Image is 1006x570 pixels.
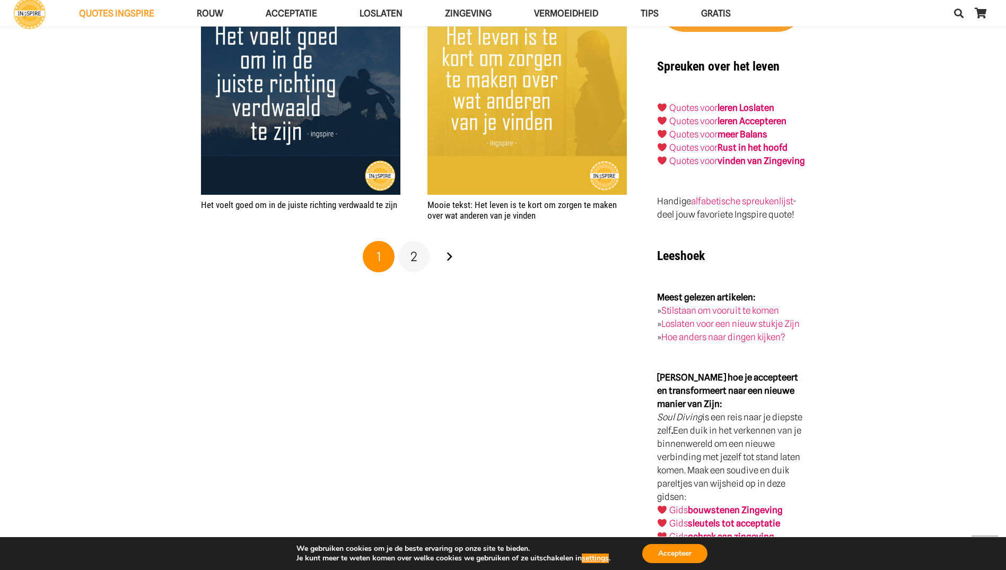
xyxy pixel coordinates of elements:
a: Het voelt goed om in de juiste richting verdwaald te zijn [201,200,397,210]
strong: Spreuken over het leven [657,59,780,74]
span: 1 [377,249,381,264]
a: Gidsgebrek aan zingeving [669,531,774,542]
button: Accepteer [642,544,707,563]
img: ❤ [658,519,667,528]
span: VERMOEIDHEID [534,8,598,19]
a: Pagina 2 [398,241,430,273]
strong: [PERSON_NAME] hoe je accepteert en transformeert naar een nieuwe manier van Zijn: [657,372,798,409]
strong: meer Balans [718,129,767,140]
strong: Leeshoek [657,248,705,263]
span: QUOTES INGSPIRE [79,8,154,19]
a: Gidssleutels tot acceptatie [669,518,780,529]
a: Quotes voor [669,102,718,113]
a: Hoe anders naar dingen kijken? [661,332,785,342]
a: Gidsbouwstenen Zingeving [669,505,783,515]
p: We gebruiken cookies om je de beste ervaring op onze site te bieden. [296,544,610,554]
span: GRATIS [701,8,731,19]
a: Mooie tekst: Het leven is te kort om zorgen te maken over wat anderen van je vinden [427,200,617,221]
p: » » » [657,291,805,344]
strong: gebrek aan zingeving [688,531,774,542]
a: Loslaten voor een nieuw stukje Zijn [661,318,800,329]
span: 2 [410,249,417,264]
strong: . [671,425,673,436]
span: Zingeving [445,8,492,19]
em: Soul Diving [657,412,702,422]
p: Je kunt meer te weten komen over welke cookies we gebruiken of ze uitschakelen in . [296,554,610,563]
a: Quotes voorRust in het hoofd [669,142,788,153]
button: settings [582,554,609,563]
span: Pagina 1 [363,241,395,273]
span: TIPS [641,8,659,19]
strong: sleutels tot acceptatie [688,518,780,529]
a: alfabetische spreukenlijst [691,196,793,206]
span: Acceptatie [266,8,317,19]
span: ROUW [197,8,223,19]
img: ❤ [658,143,667,152]
strong: Meest gelezen artikelen: [657,292,756,303]
a: leren Loslaten [718,102,774,113]
img: ❤ [658,156,667,165]
a: Quotes voorvinden van Zingeving [669,156,805,166]
img: ❤ [658,532,667,541]
p: Handige - deel jouw favoriete Ingspire quote! [657,195,805,221]
strong: bouwstenen Zingeving [688,505,783,515]
a: Terug naar top [972,536,998,562]
strong: vinden van Zingeving [718,156,805,166]
img: ❤ [658,103,667,112]
a: Quotes voor [669,116,718,126]
img: ❤ [658,129,667,139]
strong: Rust in het hoofd [718,142,788,153]
a: leren Accepteren [718,116,786,126]
p: is een reis naar je diepste zelf Een duik in het verkennen van je binnenwereld om een nieuwe verb... [657,371,805,543]
a: Quotes voormeer Balans [669,129,767,140]
span: Loslaten [360,8,403,19]
a: Stilstaan om vooruit te komen [661,305,779,316]
img: ❤ [658,505,667,514]
img: ❤ [658,116,667,125]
